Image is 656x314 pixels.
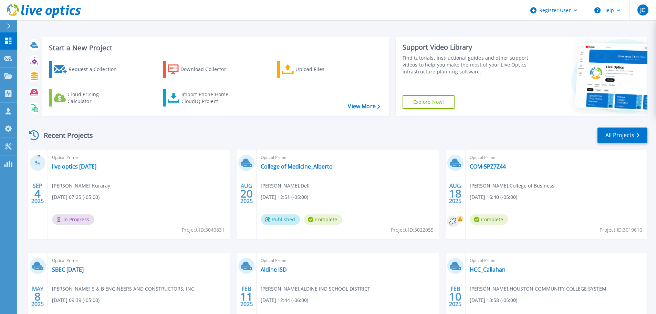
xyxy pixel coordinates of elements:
span: Complete [304,214,342,225]
div: Request a Collection [69,62,124,76]
span: [DATE] 09:39 (-05:00) [52,296,100,304]
span: 18 [449,191,461,196]
div: Download Collector [180,62,236,76]
span: Project ID: 3019610 [600,226,642,234]
div: Upload Files [295,62,351,76]
span: [PERSON_NAME] , S & B ENGINEERS AND CONSTRUCTORS, INC [52,285,194,293]
span: In Progress [52,214,94,225]
span: [PERSON_NAME] , Kuraray [52,182,110,190]
span: JC [640,7,645,13]
a: Aldine ISD [261,266,287,273]
span: [DATE] 12:44 (-06:00) [261,296,308,304]
div: MAY 2025 [31,284,44,309]
a: Cloud Pricing Calculator [49,89,126,107]
div: SEP 2025 [31,181,44,206]
a: Upload Files [277,61,354,78]
h3: Start a New Project [49,44,380,52]
span: Optical Prime [52,257,226,264]
a: View More [348,103,380,110]
span: % [38,161,40,165]
a: Request a Collection [49,61,126,78]
a: Explore Now! [403,95,455,109]
a: COM-5PZ7Z44 [470,163,506,170]
span: [DATE] 16:40 (-05:00) [470,193,517,201]
a: College of Medicine_Alberto [261,163,333,170]
span: Project ID: 3022055 [391,226,434,234]
span: 20 [240,191,253,196]
span: Optical Prime [470,257,643,264]
a: All Projects [597,128,647,143]
div: AUG 2025 [449,181,462,206]
a: live optics [DATE] [52,163,96,170]
div: FEB 2025 [240,284,253,309]
span: Project ID: 3040831 [182,226,225,234]
span: 10 [449,294,461,300]
span: Complete [470,214,508,225]
span: Optical Prime [261,154,434,161]
span: Optical Prime [261,257,434,264]
span: [PERSON_NAME] , College of Business [470,182,554,190]
span: [DATE] 12:51 (-05:00) [261,193,308,201]
div: Find tutorials, instructional guides and other support videos to help you make the most of your L... [403,54,531,75]
a: Download Collector [163,61,240,78]
h3: 5 [30,159,46,167]
a: SBEC [DATE] [52,266,84,273]
div: Import Phone Home CloudIQ Project [181,91,235,105]
span: Optical Prime [470,154,643,161]
span: Published [261,214,300,225]
span: [PERSON_NAME] , ALDINE IND SCHOOL DISTRICT [261,285,370,293]
span: 4 [34,191,41,196]
span: [PERSON_NAME] , HOUSTON COMMUNITY COLLEGE SYSTEM [470,285,606,293]
div: Recent Projects [27,127,102,144]
div: Cloud Pricing Calculator [67,91,123,105]
span: [PERSON_NAME] , Dell [261,182,310,190]
span: 8 [34,294,41,300]
span: [DATE] 07:25 (-05:00) [52,193,100,201]
span: Optical Prime [52,154,226,161]
span: [DATE] 13:58 (-05:00) [470,296,517,304]
div: FEB 2025 [449,284,462,309]
span: 11 [240,294,253,300]
div: Support Video Library [403,43,531,52]
a: HCC_Callahan [470,266,506,273]
div: AUG 2025 [240,181,253,206]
